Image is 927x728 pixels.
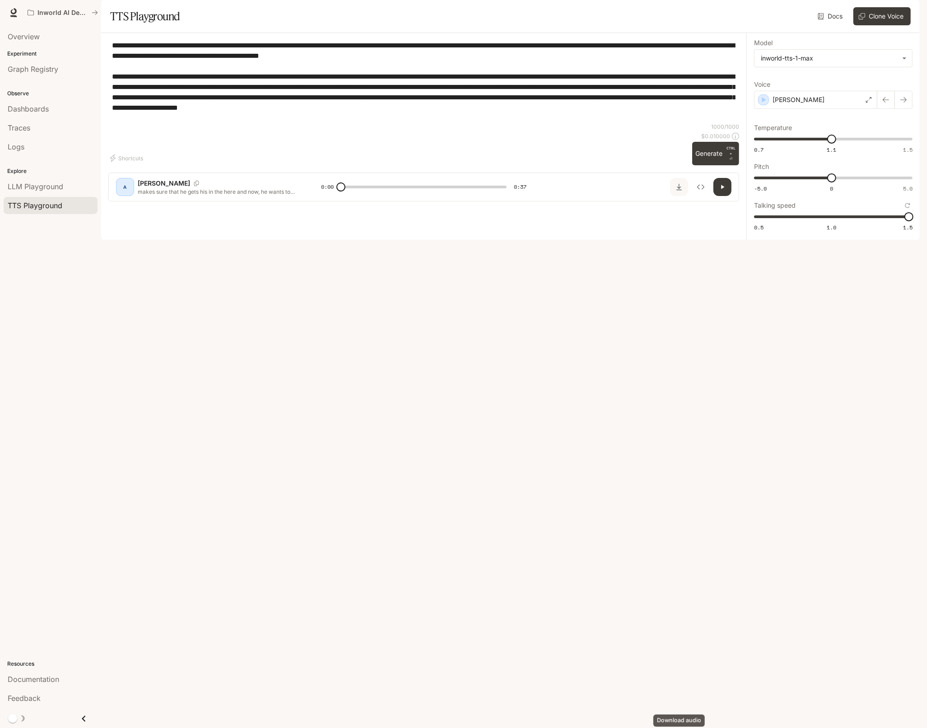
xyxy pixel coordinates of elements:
div: inworld-tts-1-max [761,54,898,63]
h1: TTS Playground [110,7,180,25]
div: A [118,180,132,194]
div: inworld-tts-1-max [755,50,912,67]
button: Reset to default [903,201,913,210]
button: Copy Voice ID [190,181,203,186]
span: 0.7 [754,146,764,154]
span: 1.1 [827,146,836,154]
p: Inworld AI Demos [37,9,88,17]
p: [PERSON_NAME] [138,179,190,188]
button: Clone Voice [853,7,911,25]
a: Docs [816,7,846,25]
p: makes sure that he gets his in the here and now, he wants to make sure he gets yours also in the ... [138,188,299,196]
p: Pitch [754,163,769,170]
button: Inspect [692,178,710,196]
button: All workspaces [23,4,102,22]
p: ⏎ [727,145,736,162]
p: Voice [754,81,770,88]
span: 0:37 [514,182,526,191]
span: 1.0 [827,224,836,231]
span: 5.0 [903,185,913,192]
p: Model [754,40,773,46]
p: Temperature [754,125,792,131]
button: GenerateCTRL +⏎ [692,142,740,165]
div: Download audio [653,714,705,727]
span: 1.5 [903,224,913,231]
button: Download audio [670,178,688,196]
span: 1.5 [903,146,913,154]
span: 0:00 [321,182,334,191]
p: CTRL + [727,145,736,156]
p: Talking speed [754,202,796,209]
span: 0 [830,185,833,192]
p: [PERSON_NAME] [773,95,825,104]
button: Shortcuts [108,151,147,165]
span: 0.5 [754,224,764,231]
span: -5.0 [754,185,767,192]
